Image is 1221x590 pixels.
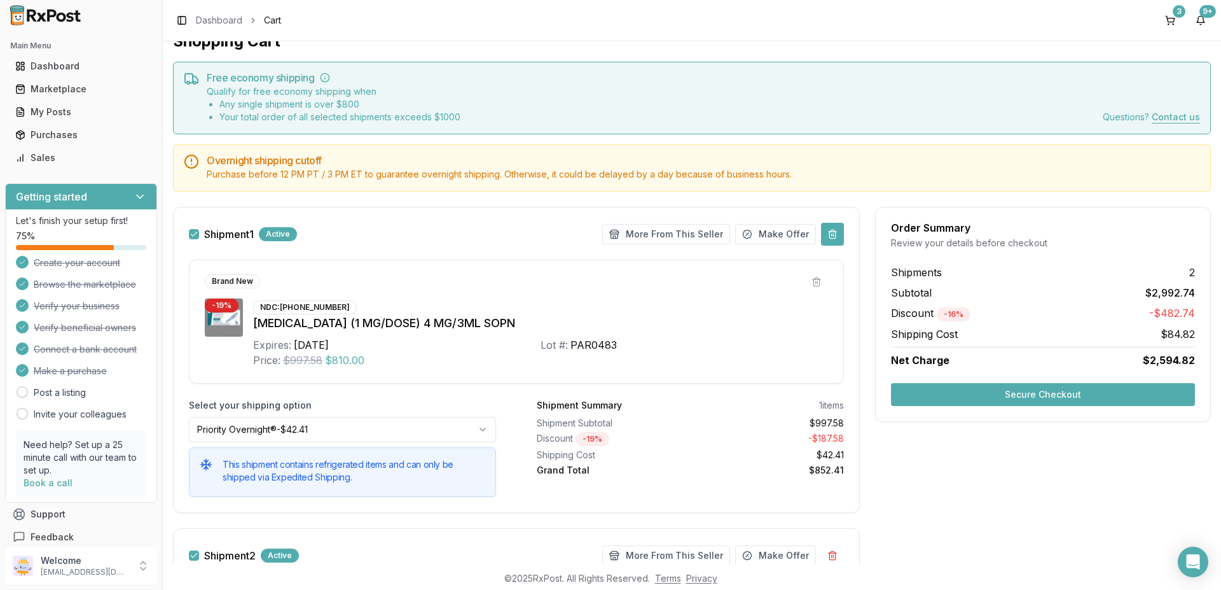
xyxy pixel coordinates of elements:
img: RxPost Logo [5,5,86,25]
p: Welcome [41,554,129,567]
div: Price: [253,353,280,368]
div: $42.41 [696,449,845,461]
button: My Posts [5,102,157,122]
div: Active [261,549,299,563]
div: Qualify for free economy shipping when [207,85,460,123]
span: $810.00 [325,353,364,368]
div: Purchase before 12 PM PT / 3 PM ET to guarantee overnight shipping. Otherwise, it could be delaye... [207,168,1200,181]
span: Shipment 1 [204,229,254,239]
span: Shipment 2 [204,551,256,561]
h3: Getting started [16,189,87,204]
li: Your total order of all selected shipments exceeds $ 1000 [219,111,460,123]
span: $84.82 [1161,327,1195,342]
span: $997.58 [283,353,322,368]
a: Dashboard [196,14,242,27]
a: Sales [10,146,152,169]
p: Need help? Set up a 25 minute call with our team to set up. [24,439,139,477]
span: Shipments [891,265,942,280]
div: - 19 % [576,432,609,446]
span: Net Charge [891,354,949,367]
li: Any single shipment is over $ 800 [219,98,460,111]
button: Dashboard [5,56,157,76]
a: My Posts [10,101,152,123]
div: Shipping Cost [537,449,686,461]
span: Cart [264,14,281,27]
div: Review your details before checkout [891,237,1195,249]
div: Expires: [253,337,291,353]
div: 1 items [819,399,844,412]
span: Subtotal [891,285,932,300]
h1: Shopping Cart [173,31,1211,52]
span: Shipping Cost [891,327,958,342]
div: Lot #: [541,337,568,353]
p: Let's finish your setup first! [16,214,146,227]
button: Feedback [5,526,157,549]
div: NDC: [PHONE_NUMBER] [253,300,357,314]
a: Marketplace [10,78,152,101]
div: - 19 % [205,299,238,313]
span: Feedback [31,531,74,544]
a: Purchases [10,123,152,146]
button: Make Offer [735,545,816,566]
button: 3 [1160,10,1180,31]
div: Purchases [15,129,147,141]
span: Verify your business [34,300,120,313]
span: Make a purchase [34,365,107,377]
div: PAR0483 [570,337,617,353]
img: Ozempic (1 MG/DOSE) 4 MG/3ML SOPN [205,299,243,337]
button: More From This Seller [602,224,730,244]
div: 9+ [1199,5,1216,18]
a: Terms [655,573,681,584]
button: Sales [5,148,157,168]
div: $997.58 [696,417,845,430]
p: [EMAIL_ADDRESS][DOMAIN_NAME] [41,567,129,577]
div: Order Summary [891,223,1195,233]
button: 9+ [1190,10,1211,31]
span: 2 [1189,265,1195,280]
a: Privacy [686,573,717,584]
div: My Posts [15,106,147,118]
div: Open Intercom Messenger [1178,547,1208,577]
span: -$482.74 [1149,306,1195,321]
div: Discount [537,432,686,446]
h5: Overnight shipping cutoff [207,155,1200,165]
button: Make Offer [735,224,816,244]
button: Purchases [5,125,157,145]
div: Brand New [205,274,260,288]
div: [DATE] [294,337,329,353]
div: - $187.58 [696,432,845,446]
h5: This shipment contains refrigerated items and can only be shipped via Expedited Shipping. [223,458,485,484]
span: Create your account [34,256,120,269]
div: - 16 % [937,307,970,321]
div: $852.41 [696,464,845,477]
div: Active [259,227,297,241]
button: Marketplace [5,79,157,99]
div: Questions? [1103,111,1200,123]
div: Marketplace [15,83,147,95]
button: Secure Checkout [891,383,1195,406]
a: Invite your colleagues [34,408,127,421]
img: User avatar [13,556,33,576]
span: 75 % [16,230,35,242]
button: More From This Seller [602,545,730,566]
div: [MEDICAL_DATA] (1 MG/DOSE) 4 MG/3ML SOPN [253,314,828,332]
h5: Free economy shipping [207,73,1200,83]
a: Book a call [24,477,72,488]
div: Dashboard [15,60,147,73]
div: Shipment Subtotal [537,417,686,430]
div: 3 [1173,5,1185,18]
a: Post a listing [34,386,86,399]
label: Select your shipping option [189,399,496,412]
h2: Main Menu [10,41,152,51]
button: Support [5,503,157,526]
span: $2,992.74 [1145,285,1195,300]
div: Sales [15,151,147,164]
span: Verify beneficial owners [34,321,136,334]
span: $2,594.82 [1143,353,1195,368]
span: Discount [891,307,970,320]
div: Grand Total [537,464,686,477]
a: Dashboard [10,55,152,78]
span: Connect a bank account [34,343,137,356]
div: Shipment Summary [537,399,622,412]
